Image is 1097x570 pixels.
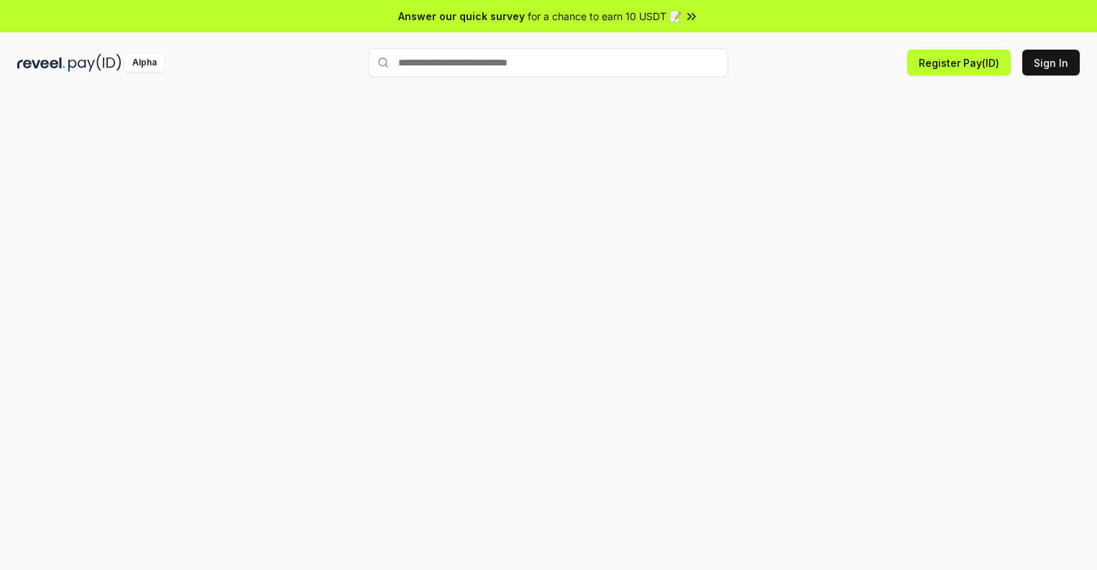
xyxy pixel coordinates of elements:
[17,54,65,72] img: reveel_dark
[124,54,165,72] div: Alpha
[68,54,121,72] img: pay_id
[907,50,1011,75] button: Register Pay(ID)
[528,9,681,24] span: for a chance to earn 10 USDT 📝
[398,9,525,24] span: Answer our quick survey
[1022,50,1080,75] button: Sign In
